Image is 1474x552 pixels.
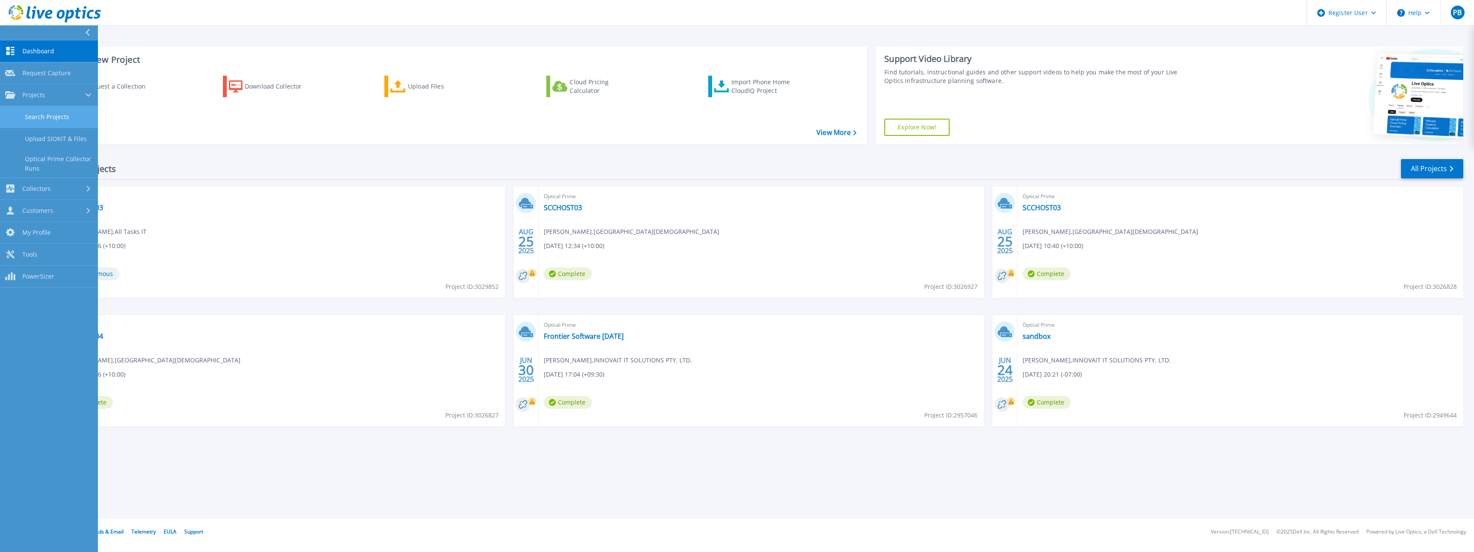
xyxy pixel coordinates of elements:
[544,356,692,365] span: [PERSON_NAME] , INNOVAIT IT SOLUTIONS PTY. LTD.
[22,69,71,77] span: Request Capture
[924,282,978,291] span: Project ID: 3026927
[384,76,480,97] a: Upload Files
[544,396,592,409] span: Complete
[22,229,51,236] span: My Profile
[518,238,534,245] span: 25
[544,320,979,330] span: Optical Prime
[884,68,1191,85] div: Find tutorials, instructional guides and other support videos to help you make the most of your L...
[544,241,604,251] span: [DATE] 12:34 (+10:00)
[518,366,534,374] span: 30
[22,273,54,280] span: PowerSizer
[1366,529,1466,535] li: Powered by Live Optics, a Dell Technology
[884,119,950,136] a: Explore Now!
[22,91,45,99] span: Projects
[1023,192,1458,201] span: Optical Prime
[544,370,604,379] span: [DATE] 17:04 (+09:30)
[924,411,978,420] span: Project ID: 2957046
[1276,529,1358,535] li: © 2025 Dell Inc. All Rights Reserved
[1211,529,1269,535] li: Version: [TECHNICAL_ID]
[518,226,534,257] div: AUG 2025
[997,354,1013,386] div: JUN 2025
[65,192,500,201] span: Optical Prime
[1023,267,1071,280] span: Complete
[1404,282,1457,291] span: Project ID: 3026828
[1453,9,1462,16] span: PB
[731,78,798,95] div: Import Phone Home CloudIQ Project
[1023,370,1082,379] span: [DATE] 20:21 (-07:00)
[997,238,1013,245] span: 25
[95,528,124,535] a: Ads & Email
[544,332,624,340] a: Frontier Software [DATE]
[408,78,477,95] div: Upload Files
[1023,227,1198,236] span: [PERSON_NAME] , [GEOGRAPHIC_DATA][DEMOGRAPHIC_DATA]
[22,47,54,55] span: Dashboard
[131,528,156,535] a: Telemetry
[997,226,1013,257] div: AUG 2025
[544,227,719,236] span: [PERSON_NAME] , [GEOGRAPHIC_DATA][DEMOGRAPHIC_DATA]
[61,55,856,64] h3: Start a New Project
[65,320,500,330] span: Optical Prime
[1023,356,1171,365] span: [PERSON_NAME] , INNOVAIT IT SOLUTIONS PTY. LTD.
[1023,396,1071,409] span: Complete
[445,282,499,291] span: Project ID: 3029852
[164,528,177,535] a: EULA
[61,76,157,97] a: Request a Collection
[518,354,534,386] div: JUN 2025
[445,411,499,420] span: Project ID: 3026827
[816,129,856,137] a: View More
[1401,159,1463,178] a: All Projects
[1023,203,1061,212] a: SCCHOST03
[85,78,154,95] div: Request a Collection
[22,207,53,215] span: Customers
[546,76,642,97] a: Cloud Pricing Calculator
[544,267,592,280] span: Complete
[1023,332,1051,340] a: sandbox
[1023,320,1458,330] span: Optical Prime
[184,528,203,535] a: Support
[1023,241,1083,251] span: [DATE] 10:40 (+10:00)
[223,76,319,97] a: Download Collector
[22,185,51,193] span: Collectors
[245,78,314,95] div: Download Collector
[884,53,1191,64] div: Support Video Library
[544,192,979,201] span: Optical Prime
[65,332,103,340] a: SCCHOST04
[544,203,582,212] a: SCCHOST03
[569,78,638,95] div: Cloud Pricing Calculator
[997,366,1013,374] span: 24
[65,356,241,365] span: [PERSON_NAME] , [GEOGRAPHIC_DATA][DEMOGRAPHIC_DATA]
[22,251,37,258] span: Tools
[1404,411,1457,420] span: Project ID: 2949644
[65,227,146,236] span: [PERSON_NAME] , All Tasks IT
